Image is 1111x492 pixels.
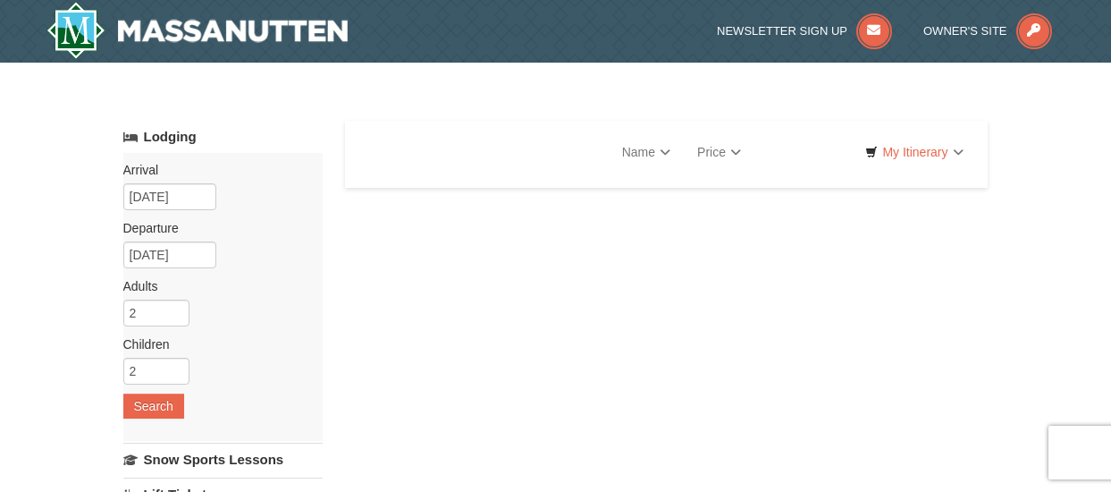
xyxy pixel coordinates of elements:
[717,24,892,38] a: Newsletter Sign Up
[123,394,184,419] button: Search
[123,219,309,237] label: Departure
[923,24,1007,38] span: Owner's Site
[717,24,847,38] span: Newsletter Sign Up
[123,161,309,179] label: Arrival
[46,2,349,59] img: Massanutten Resort Logo
[684,134,754,170] a: Price
[123,121,323,153] a: Lodging
[923,24,1052,38] a: Owner's Site
[609,134,684,170] a: Name
[123,443,323,476] a: Snow Sports Lessons
[123,277,309,295] label: Adults
[46,2,349,59] a: Massanutten Resort
[854,139,974,165] a: My Itinerary
[123,335,309,353] label: Children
